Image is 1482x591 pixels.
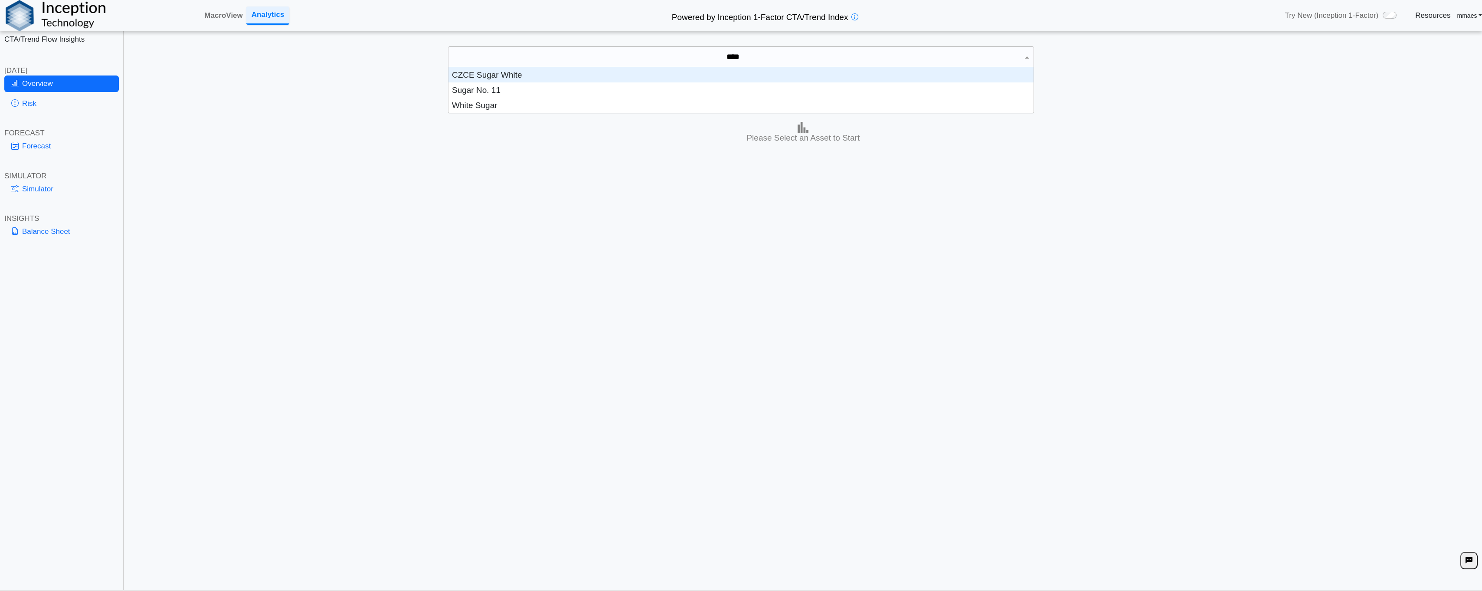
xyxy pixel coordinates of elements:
[1457,12,1482,20] a: mmaes
[127,133,1480,144] h3: Please Select an Asset to Start
[4,35,119,44] h2: CTA/Trend Flow Insights
[4,214,119,223] div: INSIGHTS
[448,98,1034,113] div: White Sugar
[668,9,852,23] h2: Powered by Inception 1-Factor CTA/Trend Index
[246,7,290,24] a: Analytics
[4,181,119,197] a: Simulator
[448,67,1034,82] div: CZCE Sugar White
[4,66,119,76] div: [DATE]
[448,67,1034,113] div: grid
[1285,11,1379,20] span: Try New (Inception 1-Factor)
[4,128,119,138] div: FORECAST
[4,138,119,154] a: Forecast
[448,82,1034,98] div: Sugar No. 11
[201,7,246,24] a: MacroView
[131,95,1475,103] h5: Positioning data updated at previous day close; Price and Flow estimates updated intraday (15-min...
[1415,11,1450,20] a: Resources
[4,95,119,112] a: Risk
[4,76,119,92] a: Overview
[798,122,808,133] img: bar-chart.png
[4,223,119,240] a: Balance Sheet
[4,171,119,181] div: SIMULATOR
